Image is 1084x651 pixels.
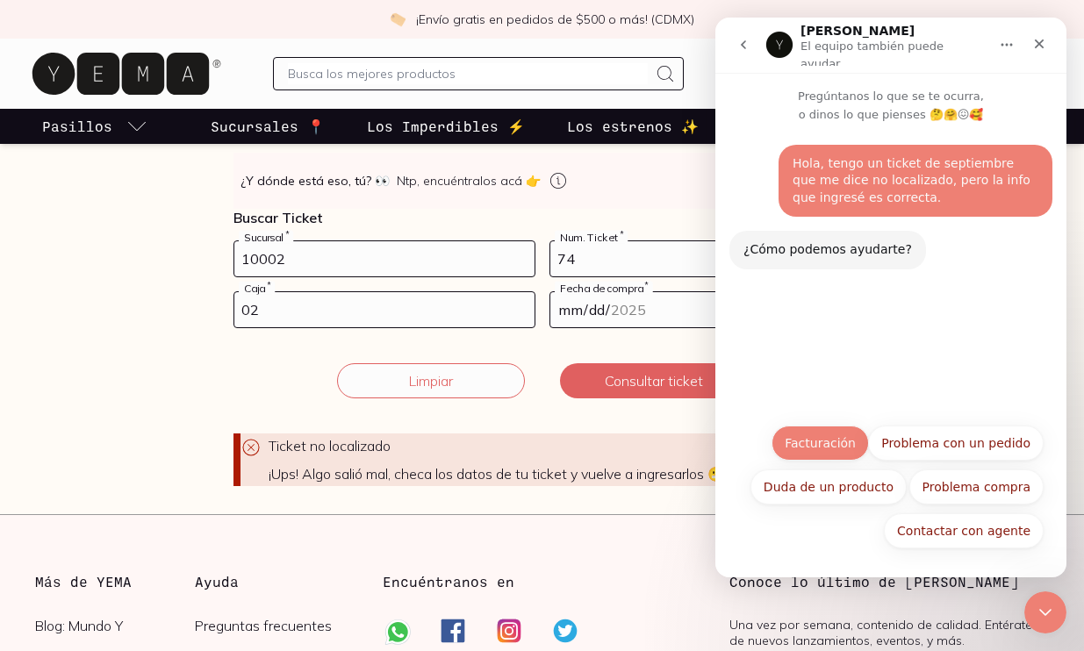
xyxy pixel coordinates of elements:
[363,109,528,144] a: Los Imperdibles ⚡️
[269,437,391,454] span: Ticket no localizado
[1024,591,1066,633] iframe: Intercom live chat
[195,571,355,592] h3: Ayuda
[35,571,195,592] h3: Más de YEMA
[555,231,628,244] label: Num. Ticket
[390,11,406,27] img: check
[269,465,851,483] span: ¡Ups! Algo salió mal, checa los datos de tu ticket y vuelve a ingresarlos 😬
[550,241,851,276] input: 123
[35,617,195,634] a: Blog: Mundo Y
[567,116,699,137] p: Los estrenos ✨
[239,282,275,295] label: Caja
[337,363,525,398] button: Limpiar
[39,109,151,144] a: pasillo-todos-link
[560,363,748,398] button: Consultar ticket
[195,617,355,634] a: Preguntas frecuentes
[375,172,390,190] span: 👀
[42,116,112,137] p: Pasillos
[233,209,851,226] p: Buscar Ticket
[550,292,851,327] input: 14-05-2023
[555,282,653,295] label: Fecha de compra
[239,231,293,244] label: Sucursal
[564,109,702,144] a: Los estrenos ✨
[729,571,1049,592] h3: Conoce lo último de [PERSON_NAME]
[367,116,525,137] p: Los Imperdibles ⚡️
[397,172,541,190] span: Ntp, encuéntralos acá 👉
[234,241,535,276] input: 728
[383,571,514,592] h3: Encuéntranos en
[240,172,390,190] strong: ¿Y dónde está eso, tú?
[288,63,648,84] input: Busca los mejores productos
[416,11,694,28] p: ¡Envío gratis en pedidos de $500 o más! (CDMX)
[207,109,328,144] a: Sucursales 📍
[729,617,1049,648] p: Una vez por semana, contenido de calidad. Entérate de nuevos lanzamientos, eventos, y más.
[715,18,1066,577] iframe: Intercom live chat
[234,292,535,327] input: 03
[211,116,325,137] p: Sucursales 📍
